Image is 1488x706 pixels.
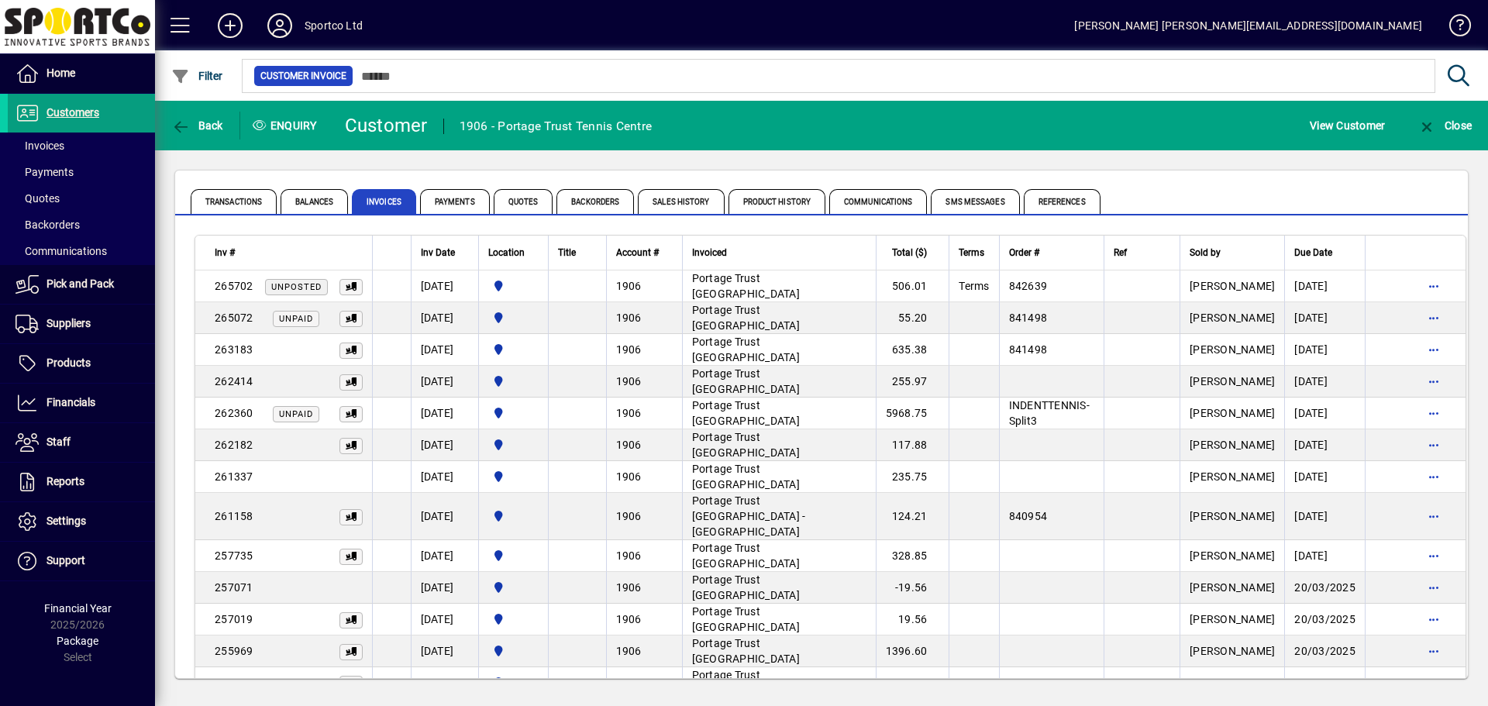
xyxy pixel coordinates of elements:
[46,475,84,487] span: Reports
[1284,461,1365,493] td: [DATE]
[616,407,642,419] span: 1906
[616,549,642,562] span: 1906
[8,238,155,264] a: Communications
[1421,432,1446,457] button: More options
[728,189,826,214] span: Product History
[46,67,75,79] span: Home
[1190,244,1275,261] div: Sold by
[876,302,949,334] td: 55.20
[155,112,240,139] app-page-header-button: Back
[215,407,253,419] span: 262360
[255,12,305,40] button: Profile
[692,542,800,570] span: Portage Trust [GEOGRAPHIC_DATA]
[876,493,949,540] td: 124.21
[692,304,800,332] span: Portage Trust [GEOGRAPHIC_DATA]
[215,312,253,324] span: 265072
[692,244,727,261] span: Invoiced
[1421,543,1446,568] button: More options
[692,463,800,491] span: Portage Trust [GEOGRAPHIC_DATA]
[260,68,346,84] span: Customer Invoice
[692,399,800,427] span: Portage Trust [GEOGRAPHIC_DATA]
[556,189,634,214] span: Backorders
[1284,667,1365,699] td: [DATE]
[460,114,653,139] div: 1906 - Portage Trust Tennis Centre
[829,189,927,214] span: Communications
[638,189,724,214] span: Sales History
[1284,604,1365,635] td: 20/03/2025
[8,463,155,501] a: Reports
[931,189,1019,214] span: SMS Messages
[616,343,642,356] span: 1906
[215,375,253,387] span: 262414
[1284,540,1365,572] td: [DATE]
[1421,369,1446,394] button: More options
[411,461,478,493] td: [DATE]
[692,336,800,363] span: Portage Trust [GEOGRAPHIC_DATA]
[692,244,866,261] div: Invoiced
[1190,280,1275,292] span: [PERSON_NAME]
[15,166,74,178] span: Payments
[8,159,155,185] a: Payments
[8,384,155,422] a: Financials
[8,185,155,212] a: Quotes
[1294,244,1355,261] div: Due Date
[616,581,642,594] span: 1906
[692,637,800,665] span: Portage Trust [GEOGRAPHIC_DATA]
[15,219,80,231] span: Backorders
[215,343,253,356] span: 263183
[876,429,949,461] td: 117.88
[1421,575,1446,600] button: More options
[411,302,478,334] td: [DATE]
[1114,244,1127,261] span: Ref
[8,265,155,304] a: Pick and Pack
[488,341,539,358] span: Sportco Ltd Warehouse
[1414,112,1476,139] button: Close
[1421,274,1446,298] button: More options
[876,366,949,398] td: 255.97
[1284,572,1365,604] td: 20/03/2025
[279,314,313,324] span: Unpaid
[488,277,539,294] span: Sportco Ltd Warehouse
[876,540,949,572] td: 328.85
[8,542,155,580] a: Support
[46,277,114,290] span: Pick and Pack
[1421,305,1446,330] button: More options
[1421,337,1446,362] button: More options
[420,189,490,214] span: Payments
[892,244,927,261] span: Total ($)
[488,674,539,691] span: Sportco Ltd Warehouse
[886,244,942,261] div: Total ($)
[692,272,800,300] span: Portage Trust [GEOGRAPHIC_DATA]
[616,312,642,324] span: 1906
[1417,119,1472,132] span: Close
[876,572,949,604] td: -19.56
[411,270,478,302] td: [DATE]
[488,508,539,525] span: Sportco Ltd Warehouse
[1284,270,1365,302] td: [DATE]
[1284,635,1365,667] td: 20/03/2025
[46,554,85,567] span: Support
[1009,312,1048,324] span: 841498
[15,192,60,205] span: Quotes
[488,642,539,660] span: Sportco Ltd Warehouse
[959,244,984,261] span: Terms
[616,645,642,657] span: 1906
[191,189,277,214] span: Transactions
[215,244,363,261] div: Inv #
[1190,677,1275,689] span: [PERSON_NAME]
[1421,464,1446,489] button: More options
[876,635,949,667] td: 1396.60
[1009,244,1094,261] div: Order #
[1190,343,1275,356] span: [PERSON_NAME]
[167,62,227,90] button: Filter
[1024,189,1100,214] span: References
[1284,493,1365,540] td: [DATE]
[488,436,539,453] span: Sportco Ltd Warehouse
[171,119,223,132] span: Back
[876,461,949,493] td: 235.75
[876,667,949,699] td: 189.75
[215,510,253,522] span: 261158
[44,602,112,615] span: Financial Year
[488,373,539,390] span: Sportco Ltd Warehouse
[411,398,478,429] td: [DATE]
